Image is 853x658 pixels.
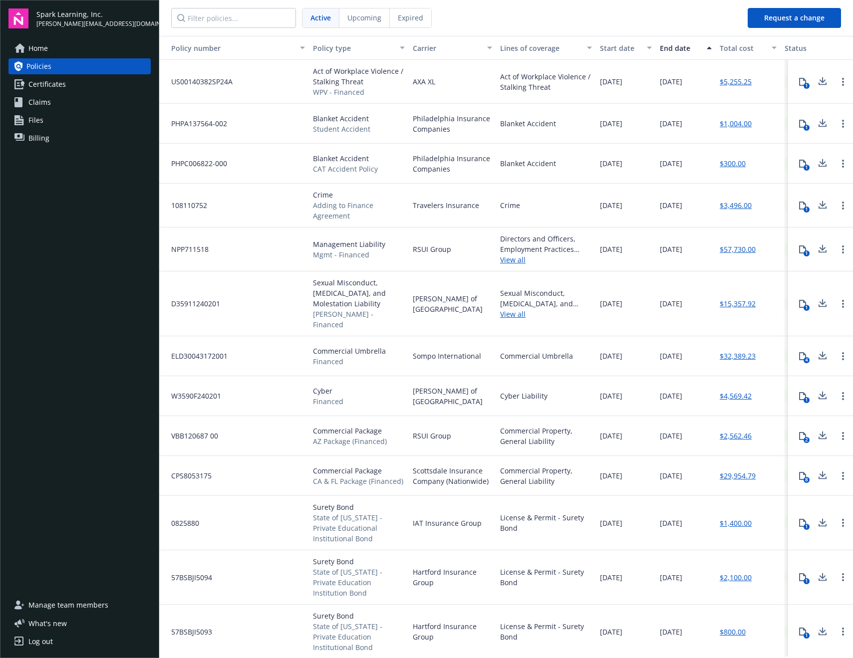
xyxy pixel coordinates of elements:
span: RSUI Group [413,431,451,441]
a: Certificates [8,76,151,92]
span: [DATE] [600,431,622,441]
div: 1 [804,633,810,639]
span: ELD30043172001 [163,351,228,361]
span: US00140382SP24A [163,76,233,87]
div: 4 [804,357,810,363]
a: View all [500,254,592,265]
span: Philadelphia Insurance Companies [413,113,492,134]
div: 1 [804,207,810,213]
div: Act of Workplace Violence / Stalking Threat [500,71,592,92]
button: What's new [8,618,83,629]
span: Commercial Umbrella [313,346,386,356]
span: [DATE] [600,572,622,583]
div: 1 [804,524,810,530]
a: $5,255.25 [720,76,752,87]
a: $300.00 [720,158,746,169]
input: Filter policies... [171,8,296,28]
span: Upcoming [347,12,381,23]
a: Claims [8,94,151,110]
span: Surety Bond [313,556,405,567]
button: Lines of coverage [496,36,596,60]
a: View all [500,309,592,319]
span: Hartford Insurance Group [413,567,492,588]
button: 1 [793,114,813,134]
a: $800.00 [720,627,746,637]
span: WPV - Financed [313,87,405,97]
button: 1 [793,294,813,314]
span: Spark Learning, Inc. [36,9,151,19]
span: [DATE] [660,244,682,254]
span: [DATE] [600,351,622,361]
a: Open options [837,517,849,529]
a: $32,389.23 [720,351,756,361]
div: Commercial Property, General Liability [500,426,592,446]
span: Commercial Package [313,465,403,476]
span: Certificates [28,76,66,92]
a: $57,730.00 [720,244,756,254]
button: 8 [793,466,813,486]
a: Open options [837,200,849,212]
span: Hartford Insurance Group [413,621,492,642]
span: [DATE] [660,200,682,211]
div: Status [785,43,852,53]
span: RSUI Group [413,244,451,254]
span: Scottsdale Insurance Company (Nationwide) [413,465,492,486]
span: PHPA137564-002 [163,118,227,129]
span: 0825880 [163,518,199,528]
span: Surety Bond [313,611,405,621]
div: Policy number [163,43,294,53]
button: Spark Learning, Inc.[PERSON_NAME][EMAIL_ADDRESS][DOMAIN_NAME] [36,8,151,28]
span: Claims [28,94,51,110]
span: Crime [313,190,405,200]
button: 1 [793,567,813,587]
span: State of [US_STATE] - Private Education Institution Bond [313,567,405,598]
span: [DATE] [600,244,622,254]
a: Files [8,112,151,128]
div: 1 [804,125,810,131]
span: [DATE] [660,391,682,401]
div: Commercial Property, General Liability [500,465,592,486]
button: 1 [793,513,813,533]
a: Open options [837,390,849,402]
span: [DATE] [660,158,682,169]
span: [DATE] [660,627,682,637]
div: Total cost [720,43,766,53]
span: Sompo International [413,351,481,361]
button: Carrier [409,36,496,60]
span: [DATE] [660,298,682,309]
span: [PERSON_NAME][EMAIL_ADDRESS][DOMAIN_NAME] [36,19,151,28]
div: Policy type [313,43,394,53]
div: Blanket Accident [500,158,556,169]
div: End date [660,43,701,53]
span: [DATE] [600,298,622,309]
span: [DATE] [600,158,622,169]
span: [PERSON_NAME] of [GEOGRAPHIC_DATA] [413,293,492,314]
span: Act of Workplace Violence / Stalking Threat [313,66,405,87]
span: Cyber [313,386,343,396]
div: Carrier [413,43,481,53]
span: 57BSBJI5094 [163,572,212,583]
span: VBB120687 00 [163,431,218,441]
div: 1 [804,578,810,584]
span: Financed [313,396,343,407]
span: [DATE] [660,351,682,361]
span: Commercial Package [313,426,387,436]
a: Open options [837,76,849,88]
button: 4 [793,346,813,366]
span: State of [US_STATE] - Private Education Institutional Bond [313,621,405,653]
div: Start date [600,43,641,53]
span: AXA XL [413,76,435,87]
a: Open options [837,350,849,362]
span: Home [28,40,48,56]
span: 108110752 [163,200,207,211]
span: [DATE] [660,572,682,583]
span: AZ Package (Financed) [313,436,387,446]
a: $2,562.46 [720,431,752,441]
span: W3590F240201 [163,391,221,401]
a: Policies [8,58,151,74]
div: Toggle SortBy [163,43,294,53]
span: Sexual Misconduct, [MEDICAL_DATA], and Molestation Liability [313,277,405,309]
span: CA & FL Package (Financed) [313,476,403,486]
span: [DATE] [600,470,622,481]
a: Home [8,40,151,56]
